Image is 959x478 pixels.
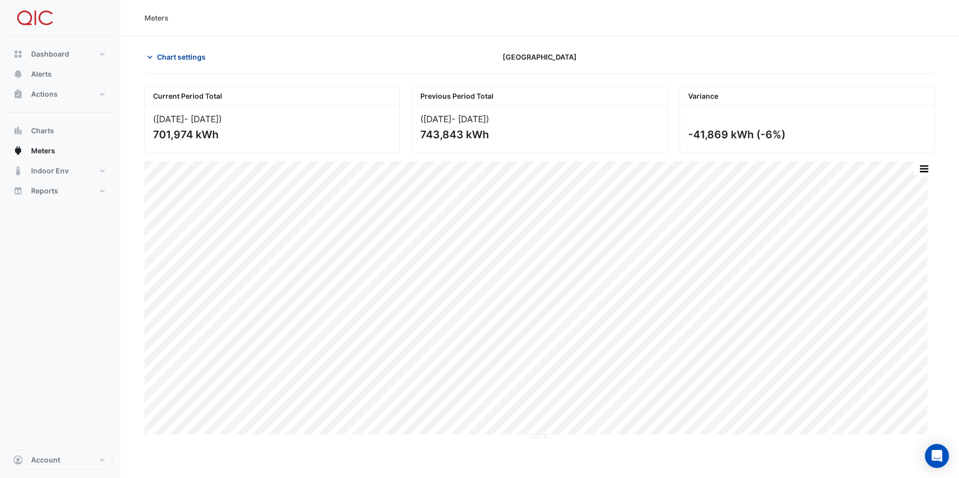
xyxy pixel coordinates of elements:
[8,161,112,181] button: Indoor Env
[31,146,55,156] span: Meters
[420,128,657,141] div: 743,843 kWh
[8,44,112,64] button: Dashboard
[157,52,206,62] span: Chart settings
[680,87,934,106] div: Variance
[13,69,23,79] app-icon: Alerts
[13,166,23,176] app-icon: Indoor Env
[12,8,57,28] img: Company Logo
[8,121,112,141] button: Charts
[145,87,399,106] div: Current Period Total
[153,128,389,141] div: 701,974 kWh
[31,69,52,79] span: Alerts
[31,186,58,196] span: Reports
[420,114,659,124] div: ([DATE] )
[8,64,112,84] button: Alerts
[153,114,391,124] div: ([DATE] )
[13,186,23,196] app-icon: Reports
[8,84,112,104] button: Actions
[503,52,577,62] span: [GEOGRAPHIC_DATA]
[925,444,949,468] div: Open Intercom Messenger
[451,114,486,124] span: - [DATE]
[13,146,23,156] app-icon: Meters
[412,87,667,106] div: Previous Period Total
[13,49,23,59] app-icon: Dashboard
[144,48,212,66] button: Chart settings
[688,128,924,141] div: -41,869 kWh (-6%)
[31,89,58,99] span: Actions
[144,13,169,23] div: Meters
[31,49,69,59] span: Dashboard
[13,126,23,136] app-icon: Charts
[8,141,112,161] button: Meters
[13,89,23,99] app-icon: Actions
[8,450,112,470] button: Account
[184,114,219,124] span: - [DATE]
[8,181,112,201] button: Reports
[31,166,69,176] span: Indoor Env
[31,455,60,465] span: Account
[31,126,54,136] span: Charts
[914,162,934,175] button: More Options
